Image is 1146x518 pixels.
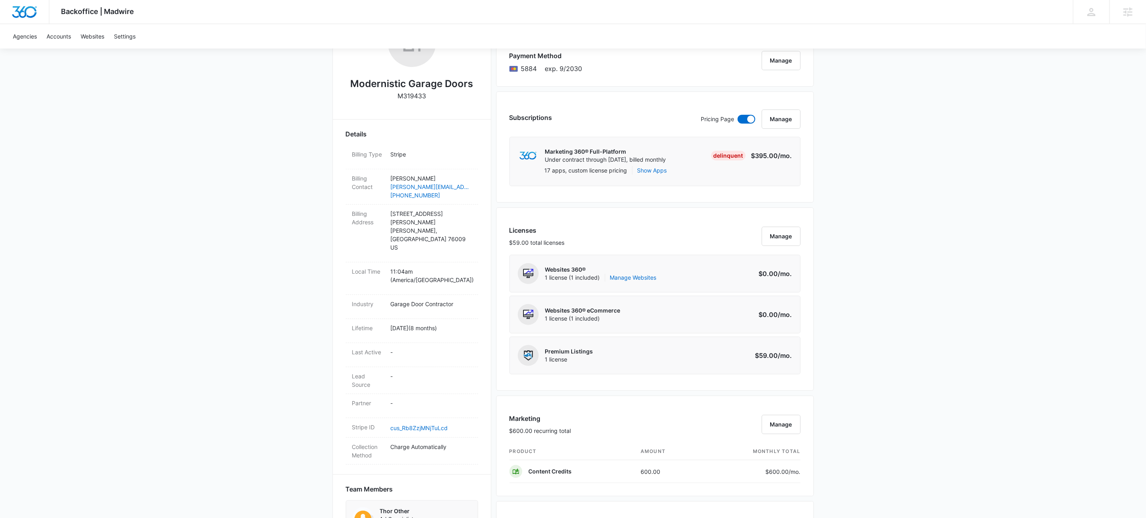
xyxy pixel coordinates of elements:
p: [STREET_ADDRESS][PERSON_NAME] [PERSON_NAME] , [GEOGRAPHIC_DATA] 76009 US [391,209,472,252]
p: Websites 360® [545,266,657,274]
dt: Industry [352,300,384,308]
th: amount [634,443,703,460]
div: IndustryGarage Door Contractor [346,295,478,319]
p: $0.00 [755,269,792,278]
a: [PHONE_NUMBER] [391,191,472,199]
h3: Subscriptions [509,113,552,122]
p: 17 apps, custom license pricing [545,166,627,175]
span: /mo. [778,270,792,278]
p: Marketing 360® Full-Platform [545,148,666,156]
h2: Modernistic Garage Doors [351,77,473,91]
p: $59.00 total licenses [509,238,565,247]
div: Billing Contact[PERSON_NAME][PERSON_NAME][EMAIL_ADDRESS][DOMAIN_NAME][PHONE_NUMBER] [346,169,478,205]
div: Lead Source- [346,367,478,394]
th: product [509,443,635,460]
p: Thor Other [380,507,471,515]
img: marketing360Logo [519,152,537,160]
div: Collection MethodCharge Automatically [346,438,478,465]
span: /mo. [789,468,801,475]
p: - [391,348,472,356]
p: Content Credits [529,467,572,475]
dt: Lifetime [352,324,384,332]
p: Pricing Page [701,115,734,124]
p: - [391,372,472,380]
p: [DATE] ( 8 months ) [391,324,472,332]
p: $59.00 [755,351,792,360]
p: Under contract through [DATE], billed monthly [545,156,666,164]
h3: Licenses [509,225,565,235]
h3: Payment Method [509,51,582,61]
h3: Marketing [509,414,571,423]
span: Team Members [346,484,393,494]
dt: Partner [352,399,384,407]
p: - [391,399,472,407]
span: /mo. [778,311,792,319]
p: [PERSON_NAME] [391,174,472,183]
button: Manage [762,51,801,70]
td: 600.00 [634,460,703,483]
dt: Stripe ID [352,423,384,431]
div: Delinquent [711,151,746,160]
p: Charge Automatically [391,443,472,451]
span: /mo. [778,351,792,360]
p: 11:04am ( America/[GEOGRAPHIC_DATA] ) [391,267,472,284]
a: Settings [109,24,140,49]
div: Local Time11:04am (America/[GEOGRAPHIC_DATA]) [346,262,478,295]
div: Last Active- [346,343,478,367]
p: Premium Listings [545,347,593,355]
div: Lifetime[DATE](8 months) [346,319,478,343]
span: Mastercard ending with [521,64,537,73]
dt: Billing Contact [352,174,384,191]
button: Show Apps [637,166,667,175]
span: Details [346,129,367,139]
a: [PERSON_NAME][EMAIL_ADDRESS][DOMAIN_NAME] [391,183,472,191]
p: M319433 [398,91,426,101]
dt: Last Active [352,348,384,356]
th: monthly total [703,443,801,460]
dt: Local Time [352,267,384,276]
span: exp. 9/2030 [545,64,582,73]
dt: Billing Type [352,150,384,158]
button: Manage [762,227,801,246]
p: Stripe [391,150,472,158]
span: 1 license (1 included) [545,315,621,323]
span: 1 license (1 included) [545,274,657,282]
p: Websites 360® eCommerce [545,307,621,315]
div: Partner- [346,394,478,418]
a: Agencies [8,24,42,49]
span: 1 license [545,355,593,364]
span: /mo. [778,152,792,160]
span: Backoffice | Madwire [61,7,134,16]
a: Websites [76,24,109,49]
a: Manage Websites [610,274,657,282]
dt: Lead Source [352,372,384,389]
p: $600.00 recurring total [509,427,571,435]
p: $600.00 [763,467,801,476]
button: Manage [762,415,801,434]
div: Billing Address[STREET_ADDRESS][PERSON_NAME][PERSON_NAME],[GEOGRAPHIC_DATA] 76009US [346,205,478,262]
p: Garage Door Contractor [391,300,472,308]
a: Accounts [42,24,76,49]
div: Billing TypeStripe [346,145,478,169]
dt: Billing Address [352,209,384,226]
a: cus_Rb8ZzjMNjTuLcd [391,425,448,431]
div: Stripe IDcus_Rb8ZzjMNjTuLcd [346,418,478,438]
dt: Collection Method [352,443,384,459]
p: $395.00 [751,151,792,160]
button: Manage [762,110,801,129]
p: $0.00 [755,310,792,319]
